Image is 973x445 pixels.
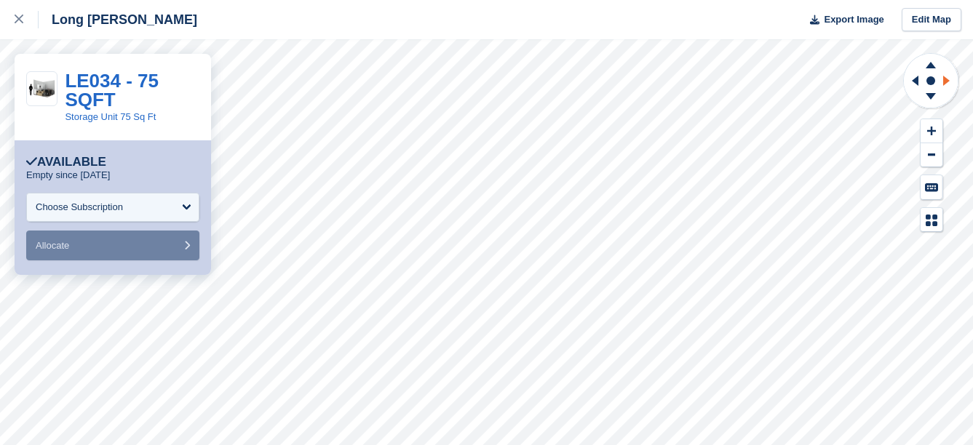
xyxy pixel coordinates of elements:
[26,169,110,181] p: Empty since [DATE]
[65,70,159,111] a: LE034 - 75 SQFT
[36,200,123,215] div: Choose Subscription
[801,8,884,32] button: Export Image
[921,175,942,199] button: Keyboard Shortcuts
[26,155,106,169] div: Available
[26,230,199,260] button: Allocate
[921,119,942,143] button: Zoom In
[27,77,57,100] img: 75-sqft-unit.jpg
[921,143,942,167] button: Zoom Out
[65,111,156,122] a: Storage Unit 75 Sq Ft
[36,240,69,251] span: Allocate
[824,12,883,27] span: Export Image
[39,11,197,28] div: Long [PERSON_NAME]
[902,8,961,32] a: Edit Map
[921,208,942,232] button: Map Legend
